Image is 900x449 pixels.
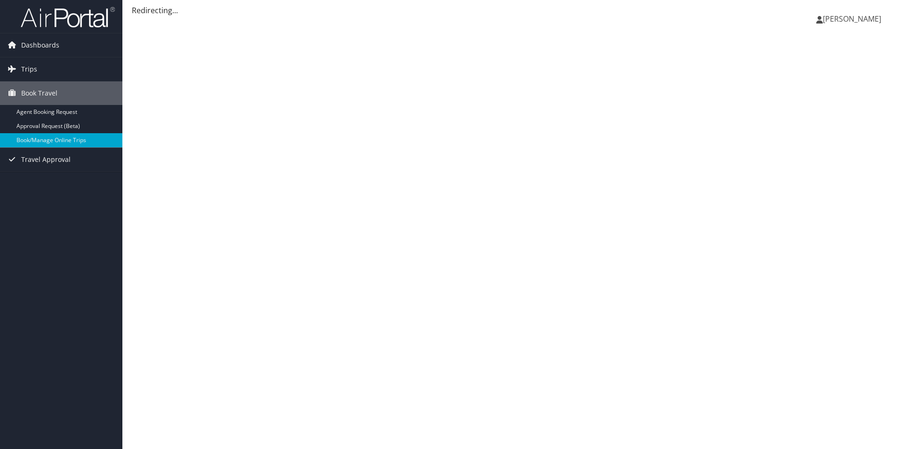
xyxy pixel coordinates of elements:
[21,148,71,171] span: Travel Approval
[21,57,37,81] span: Trips
[21,33,59,57] span: Dashboards
[816,5,891,33] a: [PERSON_NAME]
[21,6,115,28] img: airportal-logo.png
[21,81,57,105] span: Book Travel
[823,14,881,24] span: [PERSON_NAME]
[132,5,891,16] div: Redirecting...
